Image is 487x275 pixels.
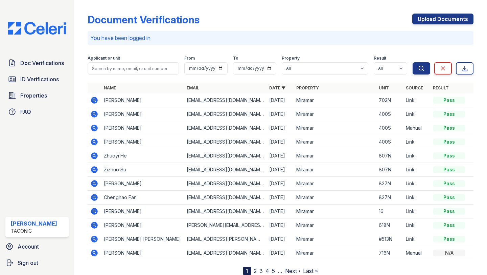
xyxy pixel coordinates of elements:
a: Account [3,240,71,253]
td: [EMAIL_ADDRESS][DOMAIN_NAME] [184,121,266,135]
td: Link [403,107,430,121]
td: [DATE] [266,107,294,121]
p: You have been logged in [90,34,471,42]
a: Doc Verifications [5,56,69,70]
div: Pass [433,166,465,173]
span: Properties [20,91,47,100]
td: [EMAIL_ADDRESS][DOMAIN_NAME] [184,149,266,163]
td: [PERSON_NAME] [101,205,184,218]
td: [PERSON_NAME] [101,246,184,260]
td: [EMAIL_ADDRESS][DOMAIN_NAME] [184,191,266,205]
td: Chenghao Fan [101,191,184,205]
td: [DATE] [266,218,294,232]
td: Link [403,93,430,107]
a: Source [406,85,423,90]
div: Pass [433,111,465,118]
input: Search by name, email, or unit number [88,62,179,75]
td: Link [403,205,430,218]
div: Pass [433,152,465,159]
td: [DATE] [266,246,294,260]
td: [DATE] [266,149,294,163]
td: [EMAIL_ADDRESS][DOMAIN_NAME] [184,246,266,260]
a: Unit [379,85,389,90]
a: FAQ [5,105,69,119]
span: Account [18,242,39,251]
div: Pass [433,236,465,242]
img: CE_Logo_Blue-a8612792a0a2168367f1c8372b55b34899dd931a85d93a1a3d3e32e68fde9ad4.png [3,22,71,35]
td: [PERSON_NAME] [101,93,184,107]
td: [PERSON_NAME][EMAIL_ADDRESS][DOMAIN_NAME] [184,218,266,232]
td: Miramar [294,121,376,135]
label: To [233,56,238,61]
div: Pass [433,222,465,229]
a: Result [433,85,449,90]
td: [PERSON_NAME] [101,121,184,135]
span: Doc Verifications [20,59,64,67]
div: Pass [433,125,465,131]
label: Result [374,56,386,61]
td: Link [403,232,430,246]
td: Miramar [294,218,376,232]
td: [EMAIL_ADDRESS][DOMAIN_NAME] [184,205,266,218]
td: Link [403,135,430,149]
label: Applicant or unit [88,56,120,61]
a: 3 [259,268,263,274]
td: 827N [376,191,403,205]
td: Link [403,191,430,205]
td: Miramar [294,177,376,191]
span: ID Verifications [20,75,59,83]
td: Miramar [294,135,376,149]
td: Manual [403,121,430,135]
td: [EMAIL_ADDRESS][DOMAIN_NAME] [184,177,266,191]
td: [DATE] [266,205,294,218]
a: 4 [265,268,269,274]
span: … [278,267,282,275]
td: [EMAIL_ADDRESS][DOMAIN_NAME] [184,135,266,149]
td: 400S [376,107,403,121]
div: Pass [433,139,465,145]
a: 5 [272,268,275,274]
td: Miramar [294,232,376,246]
div: Pass [433,180,465,187]
td: 827N [376,177,403,191]
td: 16 [376,205,403,218]
td: Miramar [294,163,376,177]
td: [PERSON_NAME] [101,135,184,149]
span: Sign out [18,259,38,267]
td: Miramar [294,93,376,107]
td: Link [403,163,430,177]
td: Link [403,218,430,232]
a: Next › [285,268,300,274]
td: [DATE] [266,177,294,191]
td: [DATE] [266,232,294,246]
label: From [184,56,195,61]
div: Pass [433,208,465,215]
a: Sign out [3,256,71,270]
td: [DATE] [266,135,294,149]
label: Property [282,56,300,61]
td: [PERSON_NAME] [PERSON_NAME] [101,232,184,246]
td: 807N [376,149,403,163]
a: 2 [254,268,257,274]
td: [PERSON_NAME] [101,177,184,191]
td: [PERSON_NAME] [101,218,184,232]
td: [PERSON_NAME] [101,107,184,121]
a: Email [187,85,199,90]
a: Name [104,85,116,90]
a: Date ▼ [269,85,285,90]
td: [EMAIL_ADDRESS][DOMAIN_NAME] [184,107,266,121]
td: Miramar [294,191,376,205]
td: Link [403,177,430,191]
td: Zhuoyi He [101,149,184,163]
a: Properties [5,89,69,102]
td: 807N [376,163,403,177]
td: Manual [403,246,430,260]
a: Last » [303,268,318,274]
div: Document Verifications [88,14,200,26]
td: Miramar [294,246,376,260]
a: Property [296,85,319,90]
div: Taconic [11,228,57,234]
td: [DATE] [266,93,294,107]
td: Miramar [294,205,376,218]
